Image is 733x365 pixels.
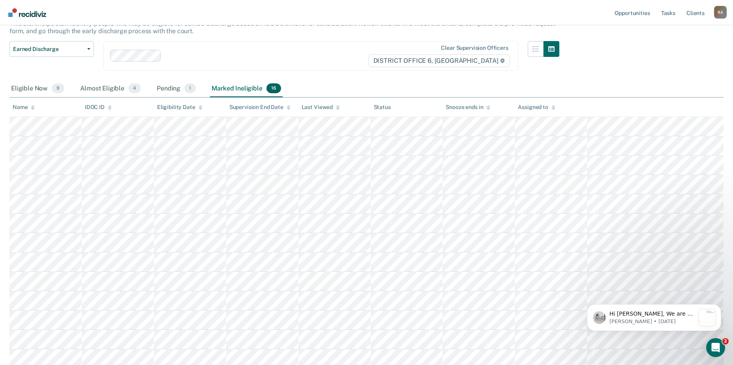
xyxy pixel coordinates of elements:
[210,80,282,98] div: Marked Ineligible16
[13,104,35,111] div: Name
[446,104,490,111] div: Snooze ends in
[374,104,391,111] div: Status
[229,104,291,111] div: Supervision End Date
[266,83,281,94] span: 16
[13,46,84,53] span: Earned Discharge
[52,83,64,94] span: 9
[9,80,66,98] div: Eligible Now9
[714,6,727,19] div: R A
[9,20,555,35] p: This alert helps staff identify people who may be eligible for earned discharge based on IDOC’s c...
[184,83,196,94] span: 1
[518,104,555,111] div: Assigned to
[128,83,141,94] span: 4
[8,8,46,17] img: Recidiviz
[368,55,510,67] span: DISTRICT OFFICE 6, [GEOGRAPHIC_DATA]
[85,104,112,111] div: IDOC ID
[157,104,202,111] div: Eligibility Date
[722,338,729,344] span: 2
[302,104,340,111] div: Last Viewed
[79,80,142,98] div: Almost Eligible4
[155,80,197,98] div: Pending1
[575,288,733,344] iframe: Intercom notifications message
[9,41,94,57] button: Earned Discharge
[706,338,725,357] iframe: Intercom live chat
[441,45,508,51] div: Clear supervision officers
[714,6,727,19] button: Profile dropdown button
